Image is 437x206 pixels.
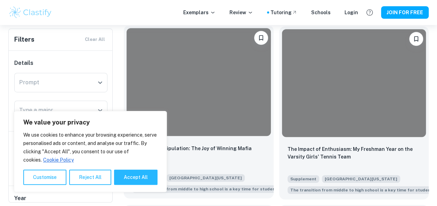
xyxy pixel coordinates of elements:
p: We value your privacy [23,118,157,127]
a: Cookie Policy [43,157,74,163]
span: The transition from middle to high school is a key time for students as they reach new levels of ... [132,184,297,193]
span: [GEOGRAPHIC_DATA][US_STATE] [322,175,400,183]
button: Customise [23,170,66,185]
button: Reject All [69,170,111,185]
button: Accept All [114,170,157,185]
button: Help and Feedback [364,7,375,18]
button: JOIN FOR FREE [381,6,429,19]
p: Review [229,9,253,16]
button: Open [95,105,105,115]
button: Please log in to bookmark exemplars [254,31,268,45]
span: The transition from middle to high school is a key time for students as the [135,186,294,192]
p: Exemplars [183,9,216,16]
a: Please log in to bookmark exemplarsStrategic Manipulation: The Joy of Winning MafiaSupplement[GEO... [124,26,274,199]
button: Please log in to bookmark exemplars [409,32,423,46]
p: We use cookies to enhance your browsing experience, serve personalised ads or content, and analys... [23,131,157,164]
div: We value your privacy [14,111,167,192]
span: [GEOGRAPHIC_DATA][US_STATE] [167,174,245,182]
a: Schools [311,9,331,16]
h6: Details [14,59,107,67]
h6: Filters [14,35,34,44]
span: Supplement [288,175,319,183]
h6: Year [14,194,107,203]
img: Clastify logo [8,6,52,19]
a: Please log in to bookmark exemplarsThe Impact of Enthusiasm: My Freshman Year on the Varsity Girl... [279,26,429,199]
button: Open [95,78,105,87]
p: The Impact of Enthusiasm: My Freshman Year on the Varsity Girls' Tennis Team [288,145,421,161]
a: Login [345,9,358,16]
a: Tutoring [270,9,297,16]
p: Strategic Manipulation: The Joy of Winning Mafia [132,145,252,152]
